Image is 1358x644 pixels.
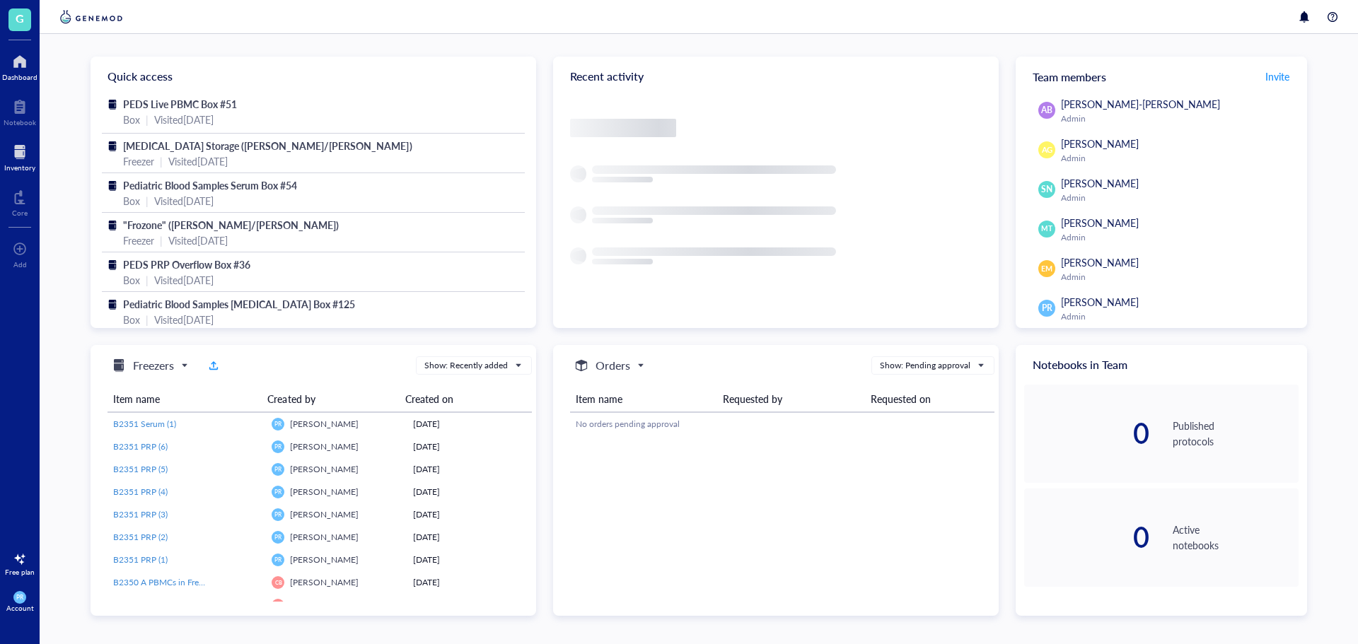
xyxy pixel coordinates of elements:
[113,531,168,543] span: B2351 PRP (2)
[1061,153,1293,164] div: Admin
[1061,295,1139,309] span: [PERSON_NAME]
[113,440,260,453] a: B2351 PRP (6)
[123,233,154,248] div: Freezer
[2,73,37,81] div: Dashboard
[262,386,400,412] th: Created by
[1265,69,1289,83] span: Invite
[1042,302,1052,315] span: PR
[5,568,35,576] div: Free plan
[1061,136,1139,151] span: [PERSON_NAME]
[413,508,526,521] div: [DATE]
[576,418,989,431] div: No orders pending approval
[113,508,168,520] span: B2351 PRP (3)
[146,193,149,209] div: |
[113,599,243,611] span: B2349 B PBMCs in Freezing Media
[133,357,174,374] h5: Freezers
[1061,255,1139,269] span: [PERSON_NAME]
[1016,57,1307,96] div: Team members
[413,531,526,544] div: [DATE]
[1061,113,1293,124] div: Admin
[1061,232,1293,243] div: Admin
[290,576,359,588] span: [PERSON_NAME]
[113,599,260,611] a: B2349 B PBMCs in Freezing Media
[113,440,168,452] span: B2351 PRP (6)
[123,139,412,153] span: [MEDICAL_DATA] Storage ([PERSON_NAME]/[PERSON_NAME])
[13,260,27,269] div: Add
[154,112,214,127] div: Visited [DATE]
[113,486,260,498] a: B2351 PRP (4)
[413,554,526,566] div: [DATE]
[12,209,28,217] div: Core
[160,233,163,248] div: |
[123,193,140,209] div: Box
[413,440,526,453] div: [DATE]
[1041,144,1052,156] span: AG
[553,57,999,96] div: Recent activity
[108,386,262,412] th: Item name
[1041,223,1052,234] span: MT
[1061,311,1293,322] div: Admin
[1061,271,1293,283] div: Admin
[1061,176,1139,190] span: [PERSON_NAME]
[113,554,260,566] a: B2351 PRP (1)
[413,463,526,476] div: [DATE]
[6,604,34,612] div: Account
[146,112,149,127] div: |
[274,421,282,428] span: PR
[154,272,214,288] div: Visited [DATE]
[123,153,154,169] div: Freezer
[274,466,282,473] span: PR
[413,599,526,611] div: [DATE]
[290,418,359,430] span: [PERSON_NAME]
[57,8,126,25] img: genemod-logo
[123,97,237,111] span: PEDS Live PBMC Box #51
[1041,183,1052,196] span: SN
[1016,345,1307,385] div: Notebooks in Team
[1173,522,1299,553] div: Active notebooks
[424,359,508,372] div: Show: Recently added
[113,418,260,431] a: B2351 Serum (1)
[1265,65,1290,88] button: Invite
[113,576,243,588] span: B2350 A PBMCs in Freezing Media
[413,418,526,431] div: [DATE]
[91,57,536,96] div: Quick access
[1061,216,1139,230] span: [PERSON_NAME]
[123,272,140,288] div: Box
[123,112,140,127] div: Box
[113,463,260,476] a: B2351 PRP (5)
[274,511,282,518] span: PR
[113,463,168,475] span: B2351 PRP (5)
[16,594,23,601] span: PR
[4,163,35,172] div: Inventory
[274,579,282,585] span: CB
[570,386,717,412] th: Item name
[4,95,36,127] a: Notebook
[290,508,359,520] span: [PERSON_NAME]
[413,486,526,498] div: [DATE]
[413,576,526,589] div: [DATE]
[113,576,260,589] a: B2350 A PBMCs in Freezing Media
[1041,263,1052,274] span: EM
[880,359,970,372] div: Show: Pending approval
[160,153,163,169] div: |
[154,312,214,327] div: Visited [DATE]
[274,602,282,608] span: CB
[1024,419,1150,447] div: 0
[1061,192,1293,204] div: Admin
[154,193,214,209] div: Visited [DATE]
[400,386,521,412] th: Created on
[113,486,168,498] span: B2351 PRP (4)
[274,556,282,563] span: PR
[16,9,24,27] span: G
[168,233,228,248] div: Visited [DATE]
[717,386,864,412] th: Requested by
[123,297,355,311] span: Pediatric Blood Samples [MEDICAL_DATA] Box #125
[274,488,282,496] span: PR
[1024,523,1150,551] div: 0
[1061,97,1220,111] span: [PERSON_NAME]-[PERSON_NAME]
[12,186,28,217] a: Core
[865,386,994,412] th: Requested on
[290,599,359,611] span: [PERSON_NAME]
[113,418,176,430] span: B2351 Serum (1)
[4,118,36,127] div: Notebook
